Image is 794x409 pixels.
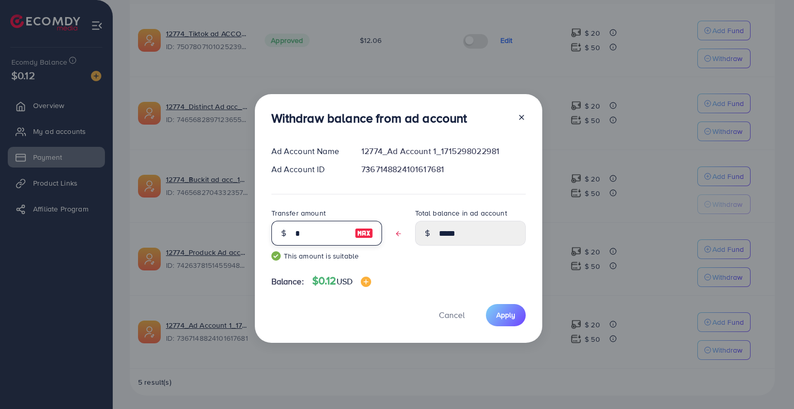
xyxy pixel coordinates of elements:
h3: Withdraw balance from ad account [271,111,467,126]
div: Ad Account Name [263,145,354,157]
iframe: Chat [750,362,786,401]
img: guide [271,251,281,261]
div: Ad Account ID [263,163,354,175]
div: 7367148824101617681 [353,163,533,175]
label: Transfer amount [271,208,326,218]
img: image [355,227,373,239]
div: 12774_Ad Account 1_1715298022981 [353,145,533,157]
span: USD [337,276,353,287]
img: image [361,277,371,287]
button: Cancel [426,304,478,326]
span: Balance: [271,276,304,287]
label: Total balance in ad account [415,208,507,218]
h4: $0.12 [312,275,371,287]
small: This amount is suitable [271,251,382,261]
span: Apply [496,310,515,320]
button: Apply [486,304,526,326]
span: Cancel [439,309,465,321]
